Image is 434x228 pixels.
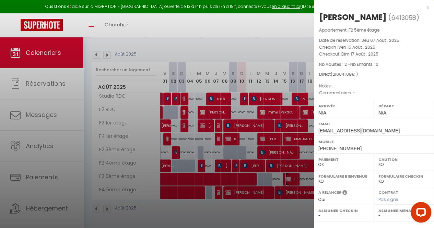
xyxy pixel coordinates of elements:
span: 6413058 [391,13,416,22]
label: Formulaire Checkin [378,173,430,180]
span: N/A [318,110,326,116]
label: Contrat [378,190,398,194]
span: Nb Enfants : 0 [350,61,378,67]
p: Notes : [319,83,429,89]
div: Direct [319,71,429,78]
span: Nb Adultes : 2 - [319,61,378,67]
p: Commentaires : [319,89,429,96]
span: - [353,90,355,96]
span: 210041.08 [332,71,352,77]
p: Checkin : [319,44,429,51]
label: A relancer [318,190,341,195]
span: [PHONE_NUMBER] [318,146,362,151]
span: N/A [378,110,386,116]
label: Mobile [318,138,430,145]
label: Arrivée [318,103,370,109]
label: Caution [378,156,430,163]
p: Date de réservation : [319,37,429,44]
span: Jeu 07 Août . 2025 [362,37,399,43]
i: Sélectionner OUI si vous souhaiter envoyer les séquences de messages post-checkout [342,190,347,197]
span: [EMAIL_ADDRESS][DOMAIN_NAME] [318,128,400,133]
span: Pas signé [378,196,398,202]
span: F2 5ème étage [349,27,379,33]
span: - [333,83,335,89]
label: Paiement [318,156,370,163]
label: Assigner Checkin [318,207,370,214]
div: [PERSON_NAME] [319,12,387,23]
label: Départ [378,103,430,109]
div: x [314,3,429,12]
span: ( € ) [331,71,358,77]
span: Dim 17 Août . 2025 [341,51,378,57]
label: Formulaire Bienvenue [318,173,370,180]
label: Assigner Menage [378,207,430,214]
iframe: LiveChat chat widget [405,199,434,228]
span: Ven 15 Août . 2025 [338,44,375,50]
p: Appartement : [319,27,429,34]
label: Email [318,120,430,127]
p: Checkout : [319,51,429,58]
span: ( ) [388,13,419,22]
